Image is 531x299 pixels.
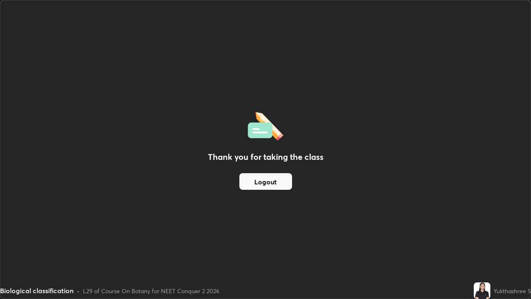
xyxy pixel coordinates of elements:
[474,282,490,299] img: 822c64bccd40428e85391bb17f9fb9b0.jpg
[239,173,292,190] button: Logout
[77,287,80,295] div: •
[248,109,283,141] img: offlineFeedback.1438e8b3.svg
[83,287,219,295] div: L29 of Course On Botany for NEET Conquer 2 2026
[208,151,324,163] h2: Thank you for taking the class
[494,287,531,295] div: Yukthashree S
